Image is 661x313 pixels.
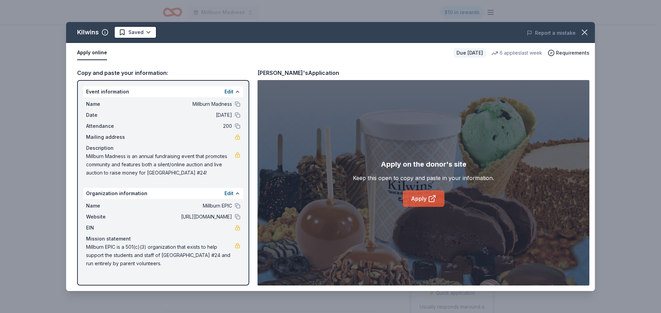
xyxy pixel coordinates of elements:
[86,100,132,108] span: Name
[527,29,576,37] button: Report a mistake
[86,243,235,268] span: Millburn EPIC is a 501(c)(3) organization that exists to help support the students and staff of [...
[77,68,249,77] div: Copy and paste your information:
[132,111,232,119] span: [DATE]
[454,48,486,58] div: Due [DATE]
[128,28,144,36] span: Saved
[86,202,132,210] span: Name
[556,49,589,57] span: Requirements
[381,159,466,170] div: Apply on the donor's site
[86,133,132,141] span: Mailing address
[86,144,240,152] div: Description
[86,213,132,221] span: Website
[114,26,157,38] button: Saved
[77,27,99,38] div: Kilwins
[548,49,589,57] button: Requirements
[86,111,132,119] span: Date
[83,188,243,199] div: Organization information
[403,190,444,207] a: Apply
[224,189,233,198] button: Edit
[77,46,107,60] button: Apply online
[86,235,240,243] div: Mission statement
[132,100,232,108] span: Millburn Madness
[491,49,542,57] div: 6 applies last week
[86,122,132,130] span: Attendance
[353,174,494,182] div: Keep this open to copy and paste in your information.
[132,122,232,130] span: 200
[83,86,243,97] div: Event information
[86,152,235,177] span: Millburn Madness is an annual fundraising event that promotes community and features both a silen...
[258,68,339,77] div: [PERSON_NAME]'s Application
[132,202,232,210] span: Millburn EPIC
[86,224,132,232] span: EIN
[224,88,233,96] button: Edit
[132,213,232,221] span: [URL][DOMAIN_NAME]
